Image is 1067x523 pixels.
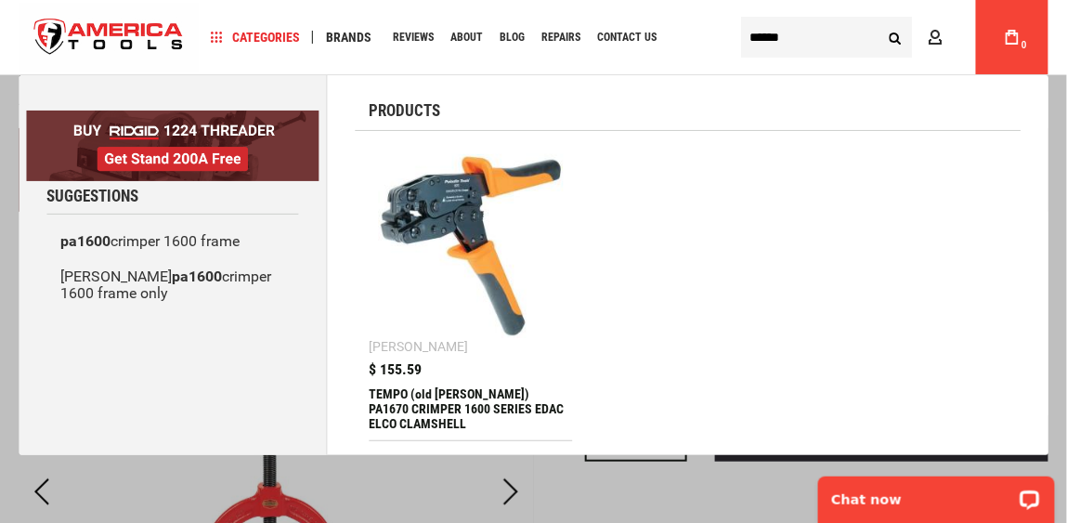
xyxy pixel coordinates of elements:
a: Contact Us [589,25,665,50]
a: Brands [318,25,380,50]
a: Blog [491,25,533,50]
b: pa1600 [60,232,111,250]
span: Blog [500,32,525,43]
a: pa1600crimper 1600 frame [46,224,299,259]
a: About [442,25,491,50]
span: Categories [211,31,300,44]
img: BOGO: Buy RIDGID® 1224 Threader, Get Stand 200A Free! [26,111,319,181]
span: Repairs [541,32,580,43]
a: Reviews [384,25,442,50]
a: BOGO: Buy RIDGID® 1224 Threader, Get Stand 200A Free! [26,111,319,124]
span: Products [370,103,441,119]
a: [PERSON_NAME]pa1600crimper 1600 frame only [46,259,299,311]
span: Brands [326,31,371,44]
div: TEMPO (old Greenlee) PA1670 CRIMPER 1600 SERIES EDAC ELCO CLAMSHELL [370,386,573,431]
span: 0 [1021,40,1027,50]
span: Contact Us [597,32,657,43]
button: Search [878,20,913,55]
a: Repairs [533,25,589,50]
span: Reviews [393,32,434,43]
a: store logo [19,3,199,72]
span: $ 155.59 [370,362,423,377]
span: Suggestions [46,189,138,204]
div: [PERSON_NAME] [370,340,469,353]
img: America Tools [19,3,199,72]
span: About [450,32,483,43]
iframe: LiveChat chat widget [806,464,1067,523]
a: TEMPO (old Greenlee) PA1670 CRIMPER 1600 SERIES EDAC ELCO CLAMSHELL [PERSON_NAME] $ 155.59 TEMPO ... [370,145,573,440]
img: TEMPO (old Greenlee) PA1670 CRIMPER 1600 SERIES EDAC ELCO CLAMSHELL [379,154,564,339]
a: Categories [202,25,308,50]
b: pa1600 [172,268,222,285]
